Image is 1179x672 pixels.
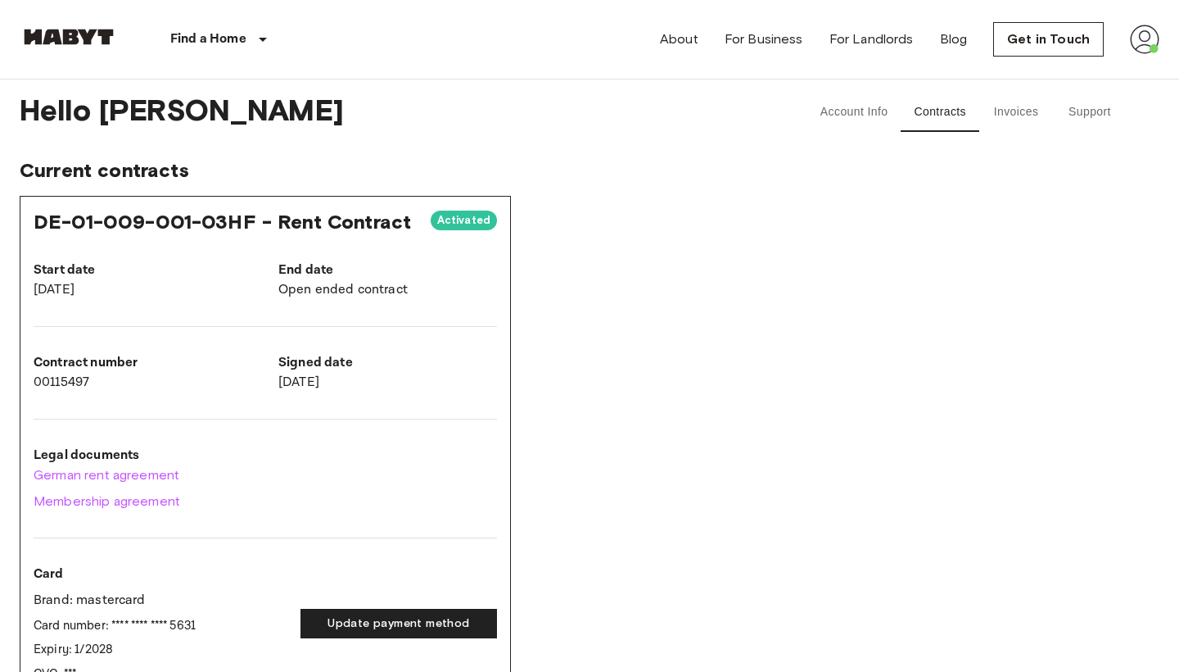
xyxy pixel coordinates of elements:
[278,373,497,393] p: [DATE]
[34,280,252,300] p: [DATE]
[170,30,246,49] p: Find a Home
[34,261,252,280] p: Start date
[34,492,497,511] a: Membership agreement
[34,465,497,485] a: German rent agreement
[278,261,497,280] p: End date
[901,93,979,132] button: Contracts
[34,373,252,393] p: 00115497
[34,353,252,373] p: Contract number
[278,280,497,300] p: Open ended contract
[993,22,1104,57] a: Get in Touch
[940,30,968,49] a: Blog
[20,158,1159,183] span: Current contracts
[829,30,914,49] a: For Landlords
[20,29,118,45] img: Habyt
[34,641,287,658] p: Expiry: 1/2028
[20,93,761,132] span: Hello [PERSON_NAME]
[300,609,497,639] button: Update payment method
[1130,25,1159,54] img: avatar
[34,210,411,234] span: DE-01-009-001-03HF - Rent Contract
[979,93,1053,132] button: Invoices
[725,30,803,49] a: For Business
[34,446,497,465] p: Legal documents
[660,30,698,49] a: About
[34,591,287,611] p: Brand: mastercard
[807,93,901,132] button: Account Info
[431,212,497,229] span: Activated
[278,353,497,373] p: Signed date
[1053,93,1127,132] button: Support
[34,565,287,584] p: Card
